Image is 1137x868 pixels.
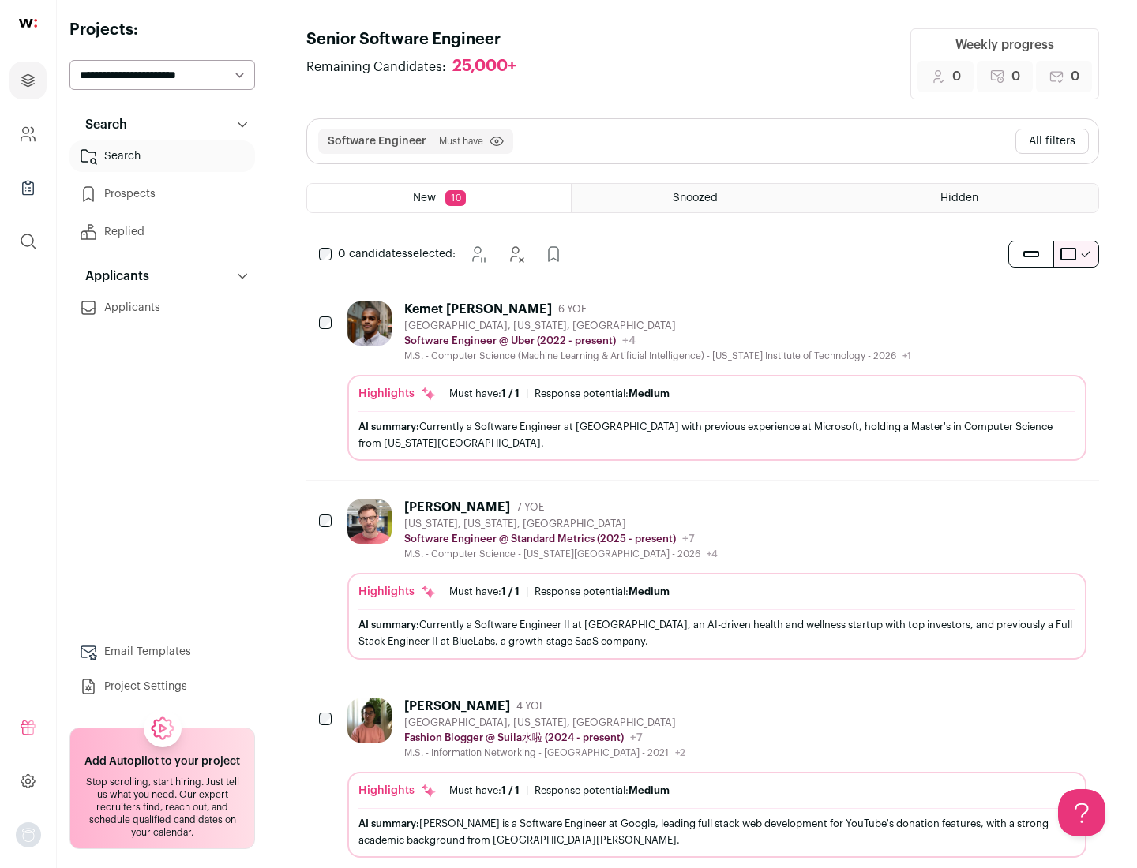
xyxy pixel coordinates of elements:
div: [PERSON_NAME] [404,499,510,515]
span: +2 [675,748,685,758]
div: [PERSON_NAME] is a Software Engineer at Google, leading full stack web development for YouTube's ... [358,815,1075,848]
span: Hidden [940,193,978,204]
div: Highlights [358,783,437,799]
div: [US_STATE], [US_STATE], [GEOGRAPHIC_DATA] [404,518,718,530]
div: Response potential: [535,784,670,797]
ul: | [449,387,670,400]
a: Replied [69,216,255,248]
a: Hidden [835,184,1098,212]
span: 1 / 1 [501,586,520,597]
span: Medium [629,586,670,597]
h2: Projects: [69,19,255,41]
a: Prospects [69,178,255,210]
div: [GEOGRAPHIC_DATA], [US_STATE], [GEOGRAPHIC_DATA] [404,716,685,729]
img: wellfound-shorthand-0d5821cbd27db2630d0214b213865d53afaa358527fdda9d0ea32b1df1b89c2c.svg [19,19,37,28]
span: Medium [629,785,670,795]
div: Response potential: [535,387,670,400]
ul: | [449,784,670,797]
span: +7 [630,732,643,743]
button: Software Engineer [328,133,426,149]
span: 1 / 1 [501,388,520,398]
span: Remaining Candidates: [306,58,446,77]
a: [PERSON_NAME] 7 YOE [US_STATE], [US_STATE], [GEOGRAPHIC_DATA] Software Engineer @ Standard Metric... [347,499,1086,659]
div: Response potential: [535,586,670,598]
a: Company Lists [9,169,47,207]
span: 1 / 1 [501,785,520,795]
span: Must have [439,135,483,148]
button: Open dropdown [16,822,41,847]
a: Projects [9,62,47,99]
img: nopic.png [16,822,41,847]
p: Fashion Blogger @ Suila水啦 (2024 - present) [404,731,624,744]
h2: Add Autopilot to your project [84,754,240,769]
a: [PERSON_NAME] 4 YOE [GEOGRAPHIC_DATA], [US_STATE], [GEOGRAPHIC_DATA] Fashion Blogger @ Suila水啦 (2... [347,698,1086,858]
div: Weekly progress [955,36,1054,54]
img: 927442a7649886f10e33b6150e11c56b26abb7af887a5a1dd4d66526963a6550.jpg [347,301,392,346]
span: +1 [902,351,911,361]
a: Kemet [PERSON_NAME] 6 YOE [GEOGRAPHIC_DATA], [US_STATE], [GEOGRAPHIC_DATA] Software Engineer @ Ub... [347,301,1086,461]
span: 0 candidates [338,249,407,260]
div: Currently a Software Engineer II at [GEOGRAPHIC_DATA], an AI-driven health and wellness startup w... [358,616,1075,649]
a: Applicants [69,292,255,324]
div: Kemet [PERSON_NAME] [404,301,552,317]
div: Must have: [449,387,520,400]
a: Email Templates [69,636,255,668]
span: 0 [1071,67,1079,86]
div: Stop scrolling, start hiring. Just tell us what you need. Our expert recruiters find, reach out, ... [80,776,245,839]
span: 6 YOE [558,303,587,316]
a: Company and ATS Settings [9,115,47,153]
p: Software Engineer @ Standard Metrics (2025 - present) [404,533,676,545]
button: Applicants [69,260,255,292]
span: +4 [622,335,636,346]
h1: Senior Software Engineer [306,28,532,51]
div: M.S. - Information Networking - [GEOGRAPHIC_DATA] - 2021 [404,746,685,759]
button: Snooze [462,238,493,270]
a: Add Autopilot to your project Stop scrolling, start hiring. Just tell us what you need. Our exper... [69,728,255,849]
div: Highlights [358,584,437,600]
p: Search [76,115,127,134]
span: AI summary: [358,619,419,630]
span: +4 [707,549,718,559]
span: 0 [1011,67,1020,86]
span: AI summary: [358,818,419,829]
p: Software Engineer @ Uber (2022 - present) [404,335,616,347]
div: Must have: [449,586,520,598]
span: Snoozed [673,193,718,204]
img: ebffc8b94a612106133ad1a79c5dcc917f1f343d62299c503ebb759c428adb03.jpg [347,698,392,743]
button: All filters [1015,129,1089,154]
button: Add to Prospects [538,238,569,270]
div: Currently a Software Engineer at [GEOGRAPHIC_DATA] with previous experience at Microsoft, holding... [358,418,1075,451]
span: AI summary: [358,421,419,432]
span: selected: [338,246,456,262]
div: 25,000+ [452,57,516,77]
a: Project Settings [69,671,255,702]
span: 4 YOE [516,700,545,713]
a: Search [69,140,255,172]
span: 0 [952,67,961,86]
div: M.S. - Computer Science (Machine Learning & Artificial Intelligence) - [US_STATE] Institute of Te... [404,350,911,362]
div: M.S. - Computer Science - [US_STATE][GEOGRAPHIC_DATA] - 2026 [404,548,718,560]
div: Must have: [449,784,520,797]
button: Hide [500,238,531,270]
iframe: Help Scout Beacon - Open [1058,789,1105,836]
span: Medium [629,388,670,398]
div: [GEOGRAPHIC_DATA], [US_STATE], [GEOGRAPHIC_DATA] [404,320,911,332]
span: +7 [682,533,695,544]
p: Applicants [76,267,149,286]
div: Highlights [358,386,437,402]
a: Snoozed [572,184,835,212]
button: Search [69,109,255,140]
span: New [413,193,436,204]
span: 7 YOE [516,501,544,514]
div: [PERSON_NAME] [404,698,510,714]
ul: | [449,586,670,598]
span: 10 [445,190,466,206]
img: 92c6d1596c26b24a11d48d3f64f639effaf6bd365bf059bea4cfc008ddd4fb99.jpg [347,499,392,544]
